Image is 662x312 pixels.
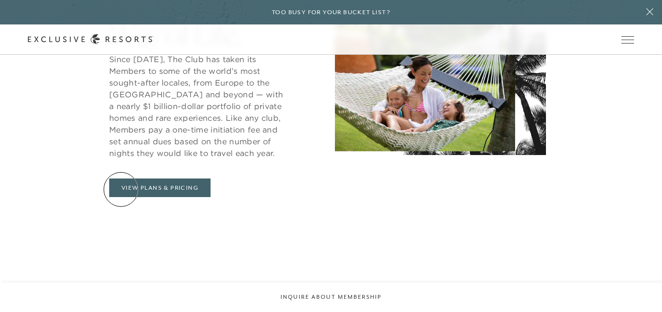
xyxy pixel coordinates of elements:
[621,36,634,43] button: Open navigation
[109,178,211,197] a: View Plans & Pricing
[109,53,290,159] p: Since [DATE], The Club has taken its Members to some of the world’s most sought-after locales, fr...
[272,8,390,17] h6: Too busy for your bucket list?
[335,6,515,151] img: A member of the vacation club Exclusive Resorts relaxing in a hammock with her two children at a ...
